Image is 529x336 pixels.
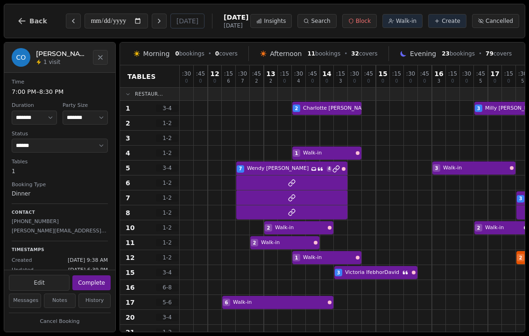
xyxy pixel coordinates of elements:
span: [DATE] [224,22,248,29]
span: 1 - 2 [156,239,178,246]
button: Block [342,14,377,28]
span: 0 [325,79,328,84]
span: 0 [507,79,510,84]
span: : 30 [294,71,303,77]
span: covers [351,50,377,57]
dt: Time [12,78,108,86]
dt: Booking Type [12,181,108,189]
span: 1 - 2 [156,179,178,187]
span: 0 [199,79,202,84]
span: Charlotte [PERSON_NAME] [303,105,371,112]
h2: [PERSON_NAME] [PERSON_NAME] [36,49,87,58]
span: 16 [126,283,134,292]
span: 5 [126,163,130,173]
span: 1 - 2 [156,329,178,336]
span: • [208,50,212,57]
span: 3 - 4 [156,269,178,276]
span: Afternoon [270,49,302,58]
span: 3 - 4 [156,314,178,321]
span: Insights [264,17,286,25]
span: 15 [378,70,387,77]
span: 3 - 4 [156,164,178,172]
span: 4 [297,79,300,84]
span: Block [356,17,371,25]
span: 1 [126,104,130,113]
span: 6 - 8 [156,284,178,291]
span: 1 - 2 [156,119,178,127]
span: 12 [210,70,219,77]
span: 3 [435,165,438,172]
span: 2 [255,79,258,84]
span: : 30 [406,71,415,77]
span: 5 [521,79,524,84]
span: 23 [442,50,450,57]
span: bookings [175,50,204,57]
span: [DATE] 6:39 PM [68,266,108,274]
span: Walk-in [396,17,416,25]
p: Timestamps [12,247,108,253]
span: : 45 [420,71,429,77]
button: Insights [250,14,292,28]
span: 2 [295,105,298,112]
span: Walk-in [261,239,312,247]
span: Walk-in [443,164,508,172]
span: 6 [225,299,228,306]
dt: Tables [12,158,108,166]
span: covers [486,50,512,57]
span: : 45 [308,71,317,77]
span: : 45 [252,71,261,77]
span: 4 [327,166,332,172]
span: 6 [227,79,230,84]
span: : 15 [336,71,345,77]
span: : 45 [476,71,485,77]
span: 1 - 2 [156,149,178,157]
span: 12 [126,253,134,262]
span: 0 [395,79,398,84]
span: 3 [339,79,342,84]
span: : 30 [238,71,247,77]
span: 2 [267,224,270,231]
span: 13 [266,70,275,77]
button: Edit [9,275,70,291]
span: 0 [367,79,370,84]
span: 10 [126,223,134,232]
span: • [344,50,347,57]
span: 16 [434,70,443,77]
span: 0 [409,79,412,84]
span: Create [442,17,460,25]
span: 1 [295,150,298,157]
span: Walk-in [233,299,326,307]
span: 3 [519,195,522,202]
span: 0 [465,79,468,84]
span: 0 [175,50,179,57]
span: 5 [479,79,482,84]
div: CO [12,48,30,67]
span: Cancelled [486,17,513,25]
span: Wendy [PERSON_NAME] [247,165,309,173]
span: bookings [442,50,475,57]
span: 3 [477,105,480,112]
span: 11 [126,238,134,247]
span: 1 - 2 [156,134,178,142]
span: 1 - 2 [156,194,178,202]
span: covers [215,50,238,57]
span: 20 [126,313,134,322]
dd: 1 [12,167,108,175]
span: : 30 [182,71,191,77]
span: Tables [127,72,156,81]
button: Cancelled [472,14,519,28]
span: Updated [12,266,34,274]
dd: Dinner [12,189,108,198]
span: 79 [486,50,494,57]
span: : 15 [280,71,289,77]
span: 2 [126,119,130,128]
span: [DATE] 9:38 AM [68,257,108,265]
span: 5 - 6 [156,299,178,306]
span: 1 - 2 [156,209,178,217]
span: 0 [451,79,454,84]
span: [DATE] [224,13,248,22]
span: 32 [351,50,359,57]
span: 2 [519,254,522,261]
span: bookings [307,50,340,57]
span: 3 [337,269,340,276]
